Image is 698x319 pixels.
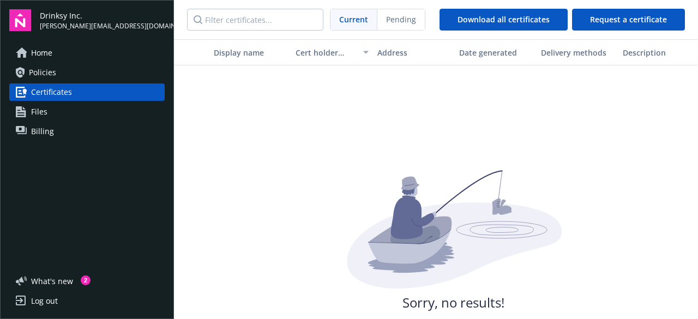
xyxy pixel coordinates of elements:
[9,103,165,121] a: Files
[623,47,696,58] div: Description
[455,39,537,65] button: Date generated
[214,47,287,58] div: Display name
[339,14,368,25] span: Current
[40,10,165,21] span: Drinksy Inc.
[31,123,54,140] span: Billing
[377,9,425,30] span: Pending
[296,47,357,58] div: Cert holder name
[386,14,416,25] span: Pending
[31,103,47,121] span: Files
[537,39,618,65] button: Delivery methods
[377,47,450,58] div: Address
[541,47,614,58] div: Delivery methods
[9,275,91,287] button: What's new2
[9,44,165,62] a: Home
[291,39,373,65] button: Cert holder name
[40,9,165,31] button: Drinksy Inc.[PERSON_NAME][EMAIL_ADDRESS][DOMAIN_NAME]
[572,9,685,31] button: Request a certificate
[31,44,52,62] span: Home
[209,39,291,65] button: Display name
[373,39,455,65] button: Address
[81,275,91,285] div: 2
[402,293,504,312] span: Sorry, no results!
[31,275,73,287] span: What ' s new
[590,14,667,25] span: Request a certificate
[31,292,58,310] div: Log out
[9,64,165,81] a: Policies
[29,64,56,81] span: Policies
[458,14,550,25] span: Download all certificates
[9,9,31,31] img: navigator-logo.svg
[187,9,323,31] input: Filter certificates...
[31,83,72,101] span: Certificates
[40,21,165,31] span: [PERSON_NAME][EMAIL_ADDRESS][DOMAIN_NAME]
[9,83,165,101] a: Certificates
[440,9,568,31] button: Download all certificates
[9,123,165,140] a: Billing
[459,47,532,58] div: Date generated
